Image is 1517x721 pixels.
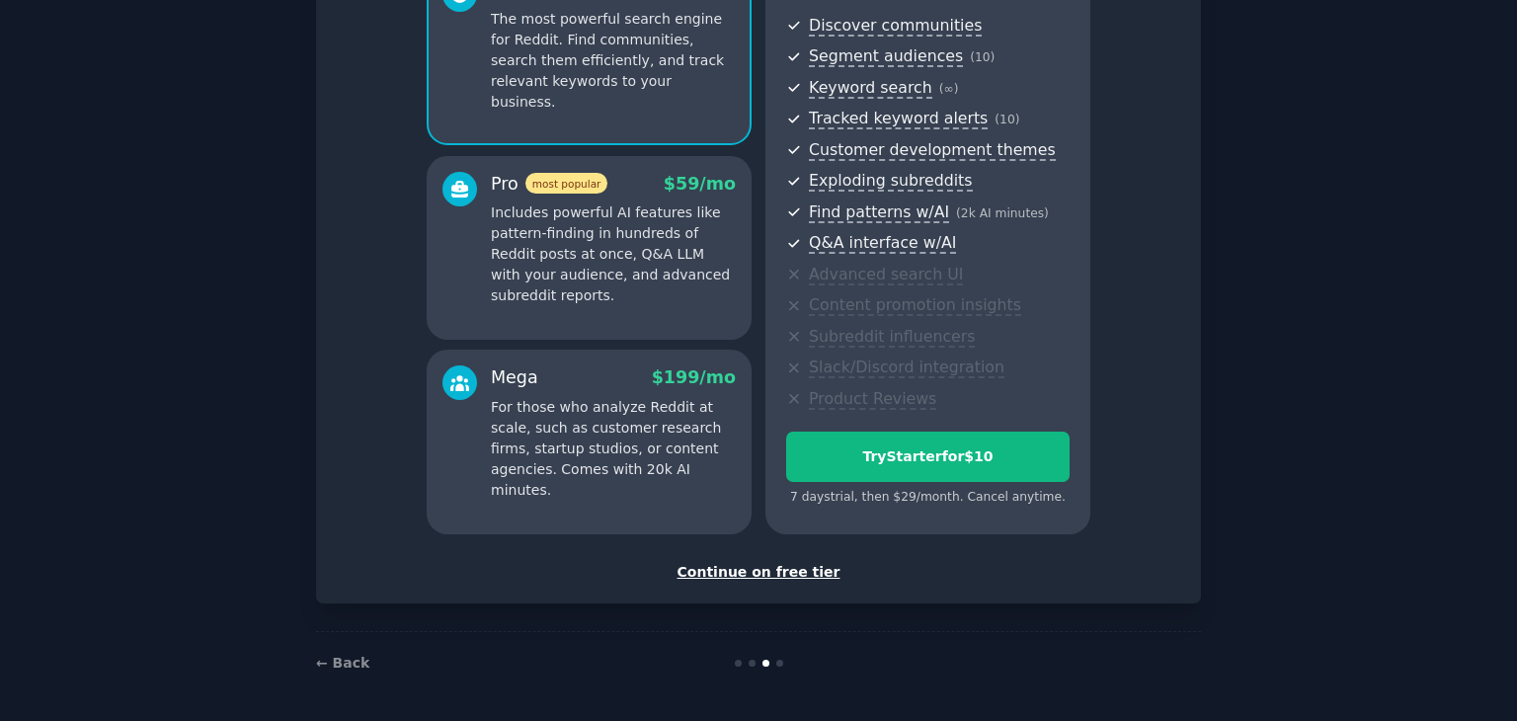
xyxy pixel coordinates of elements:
p: For those who analyze Reddit at scale, such as customer research firms, startup studios, or conte... [491,397,736,501]
div: Try Starter for $10 [787,446,1069,467]
span: most popular [525,173,608,194]
span: Slack/Discord integration [809,358,1004,378]
div: Continue on free tier [337,562,1180,583]
span: Tracked keyword alerts [809,109,988,129]
div: Pro [491,172,607,197]
span: $ 59 /mo [664,174,736,194]
span: ( 10 ) [970,50,995,64]
span: ( ∞ ) [939,82,959,96]
span: Discover communities [809,16,982,37]
span: ( 2k AI minutes ) [956,206,1049,220]
span: Keyword search [809,78,932,99]
button: TryStarterfor$10 [786,432,1070,482]
span: Q&A interface w/AI [809,233,956,254]
span: Product Reviews [809,389,936,410]
span: $ 199 /mo [652,367,736,387]
span: Advanced search UI [809,265,963,285]
div: Mega [491,365,538,390]
p: Includes powerful AI features like pattern-finding in hundreds of Reddit posts at once, Q&A LLM w... [491,202,736,306]
span: ( 10 ) [995,113,1019,126]
div: 7 days trial, then $ 29 /month . Cancel anytime. [786,489,1070,507]
span: Segment audiences [809,46,963,67]
span: Content promotion insights [809,295,1021,316]
span: Find patterns w/AI [809,202,949,223]
span: Customer development themes [809,140,1056,161]
span: Exploding subreddits [809,171,972,192]
p: The most powerful search engine for Reddit. Find communities, search them efficiently, and track ... [491,9,736,113]
span: Subreddit influencers [809,327,975,348]
a: ← Back [316,655,369,671]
